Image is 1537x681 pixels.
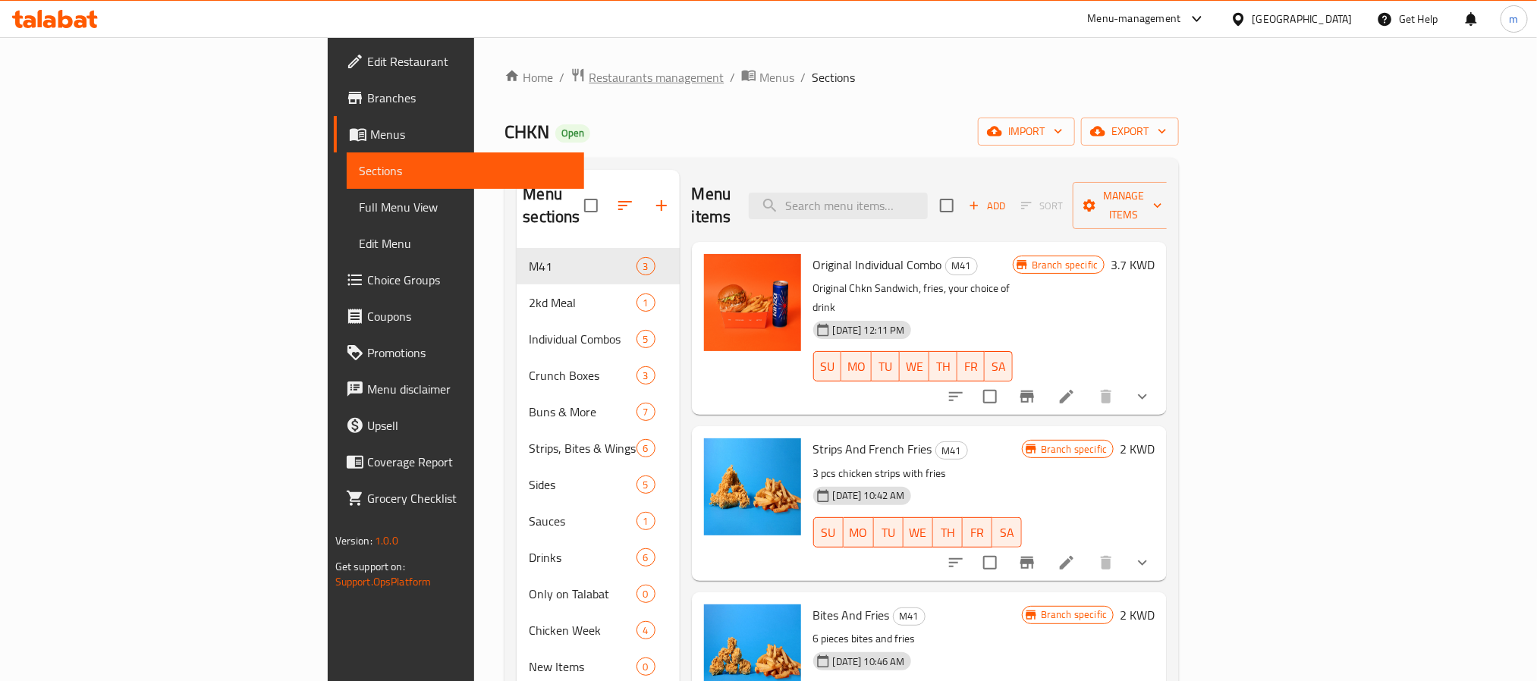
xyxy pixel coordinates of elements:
[910,522,927,544] span: WE
[813,351,842,381] button: SU
[1035,607,1113,622] span: Branch specific
[334,480,584,516] a: Grocery Checklist
[813,253,942,276] span: Original Individual Combo
[637,551,655,565] span: 6
[636,257,655,275] div: items
[741,67,794,87] a: Menus
[334,43,584,80] a: Edit Restaurant
[636,403,655,421] div: items
[936,442,967,460] span: M41
[978,118,1075,146] button: import
[517,430,679,466] div: Strips, Bites & Wings6
[529,403,636,421] div: Buns & More
[517,284,679,321] div: 2kd Meal1
[636,657,655,676] div: items
[637,369,655,383] span: 3
[334,334,584,371] a: Promotions
[367,271,572,289] span: Choice Groups
[874,517,904,548] button: TU
[827,654,911,669] span: [DATE] 10:46 AM
[529,585,636,603] span: Only on Talabat
[1088,378,1124,415] button: delete
[1035,442,1113,457] span: Branch specific
[900,351,929,381] button: WE
[643,187,680,224] button: Add section
[517,503,679,539] div: Sauces1
[636,475,655,494] div: items
[1058,388,1076,406] a: Edit menu item
[637,514,655,529] span: 1
[935,356,951,378] span: TH
[529,366,636,384] span: Crunch Boxes
[963,356,979,378] span: FR
[844,517,874,548] button: MO
[607,187,643,224] span: Sort sections
[529,475,636,494] div: Sides
[1124,378,1161,415] button: show more
[637,478,655,492] span: 5
[517,357,679,394] div: Crunch Boxes3
[963,194,1011,218] button: Add
[967,197,1007,215] span: Add
[359,162,572,180] span: Sections
[637,623,655,638] span: 4
[704,438,801,535] img: Strips And French Fries
[931,190,963,221] span: Select section
[529,657,636,676] span: New Items
[963,517,992,548] button: FR
[749,193,928,219] input: search
[636,621,655,639] div: items
[1009,544,1045,581] button: Branch-specific-item
[529,512,636,530] span: Sauces
[529,621,636,639] span: Chicken Week
[730,68,735,86] li: /
[800,68,806,86] li: /
[517,248,679,284] div: M413
[998,522,1016,544] span: SA
[517,612,679,648] div: Chicken Week4
[347,152,584,189] a: Sections
[938,544,974,581] button: sort-choices
[704,254,801,351] img: Original Individual Combo
[1088,10,1181,28] div: Menu-management
[945,257,978,275] div: M41
[935,441,968,460] div: M41
[529,330,636,348] div: Individual Combos
[367,52,572,71] span: Edit Restaurant
[939,522,957,544] span: TH
[637,441,655,456] span: 6
[347,189,584,225] a: Full Menu View
[872,351,900,381] button: TU
[813,604,890,626] span: Bites And Fries
[1073,182,1174,229] button: Manage items
[813,464,1022,483] p: 3 pcs chicken strips with fries
[938,378,974,415] button: sort-choices
[893,607,926,626] div: M41
[1111,254,1155,275] h6: 3.7 KWD
[963,194,1011,218] span: Add item
[813,517,844,548] button: SU
[813,438,932,460] span: Strips And French Fries
[637,332,655,347] span: 5
[1058,554,1076,572] a: Edit menu item
[367,380,572,398] span: Menu disclaimer
[637,296,655,310] span: 1
[813,629,1022,648] p: 6 pieces bites and fries
[985,351,1013,381] button: SA
[375,531,398,551] span: 1.0.0
[529,257,636,275] div: M41
[517,576,679,612] div: Only on Talabat0
[529,548,636,566] span: Drinks
[335,557,405,576] span: Get support on:
[359,234,572,253] span: Edit Menu
[759,68,794,86] span: Menus
[946,257,977,275] span: M41
[906,356,923,378] span: WE
[1253,11,1353,27] div: [GEOGRAPHIC_DATA]
[1026,258,1104,272] span: Branch specific
[517,539,679,576] div: Drinks6
[992,517,1022,548] button: SA
[1120,438,1155,460] h6: 2 KWD
[880,522,897,544] span: TU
